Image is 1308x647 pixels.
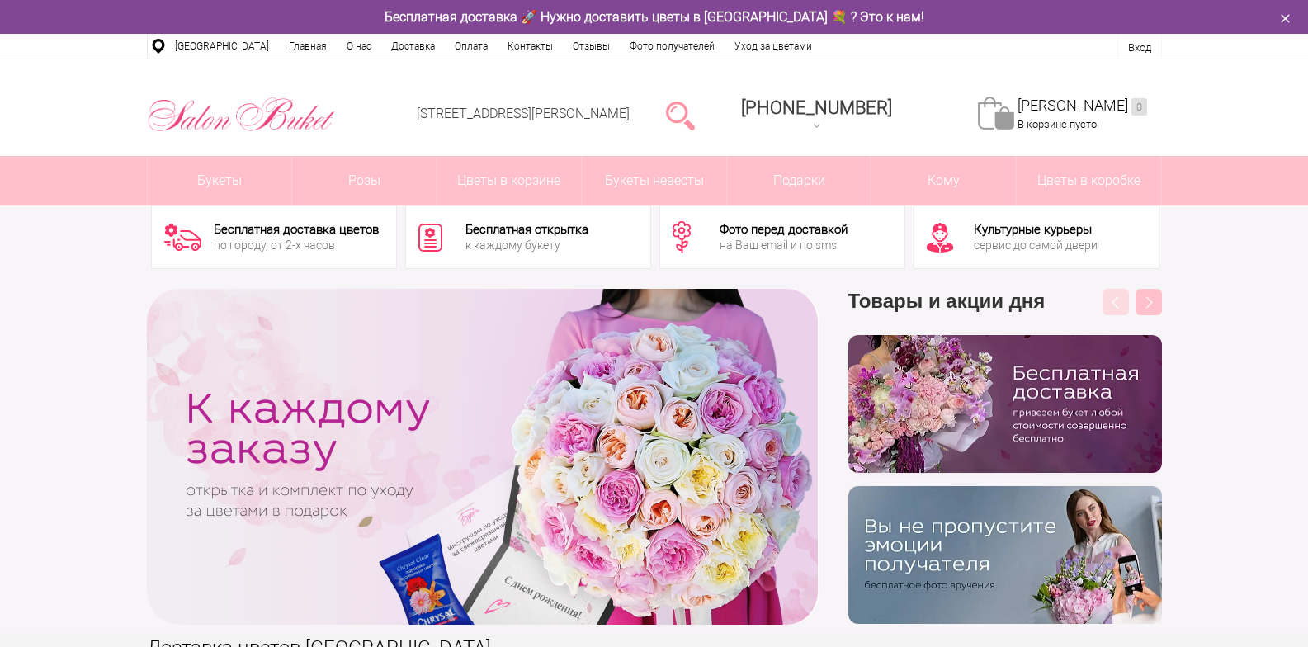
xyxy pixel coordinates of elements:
div: сервис до самой двери [974,239,1098,251]
a: [STREET_ADDRESS][PERSON_NAME] [417,106,630,121]
a: [PHONE_NUMBER] [731,92,902,139]
div: по городу, от 2-х часов [214,239,379,251]
div: Бесплатная открытка [465,224,588,236]
div: Культурные курьеры [974,224,1098,236]
div: к каждому букету [465,239,588,251]
a: Главная [279,34,337,59]
a: Цветы в корзине [437,156,582,205]
span: Кому [871,156,1016,205]
a: Контакты [498,34,563,59]
img: hpaj04joss48rwypv6hbykmvk1dj7zyr.png.webp [848,335,1162,473]
a: [PERSON_NAME] [1018,97,1147,116]
h3: Товары и акции дня [848,289,1162,335]
img: v9wy31nijnvkfycrkduev4dhgt9psb7e.png.webp [848,486,1162,624]
a: Подарки [727,156,871,205]
a: Вход [1128,41,1151,54]
a: Доставка [381,34,445,59]
div: на Ваш email и по sms [720,239,848,251]
div: Бесплатная доставка 🚀 Нужно доставить цветы в [GEOGRAPHIC_DATA] 💐 ? Это к нам! [135,8,1174,26]
div: Фото перед доставкой [720,224,848,236]
a: Розы [292,156,437,205]
a: Отзывы [563,34,620,59]
a: Уход за цветами [725,34,822,59]
button: Next [1136,289,1162,315]
a: Цветы в коробке [1017,156,1161,205]
a: Оплата [445,34,498,59]
a: Фото получателей [620,34,725,59]
a: Букеты [148,156,292,205]
span: [PHONE_NUMBER] [741,97,892,118]
div: Бесплатная доставка цветов [214,224,379,236]
span: В корзине пусто [1018,118,1097,130]
ins: 0 [1131,98,1147,116]
a: [GEOGRAPHIC_DATA] [165,34,279,59]
a: Букеты невесты [582,156,726,205]
a: О нас [337,34,381,59]
img: Цветы Нижний Новгород [147,93,336,136]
